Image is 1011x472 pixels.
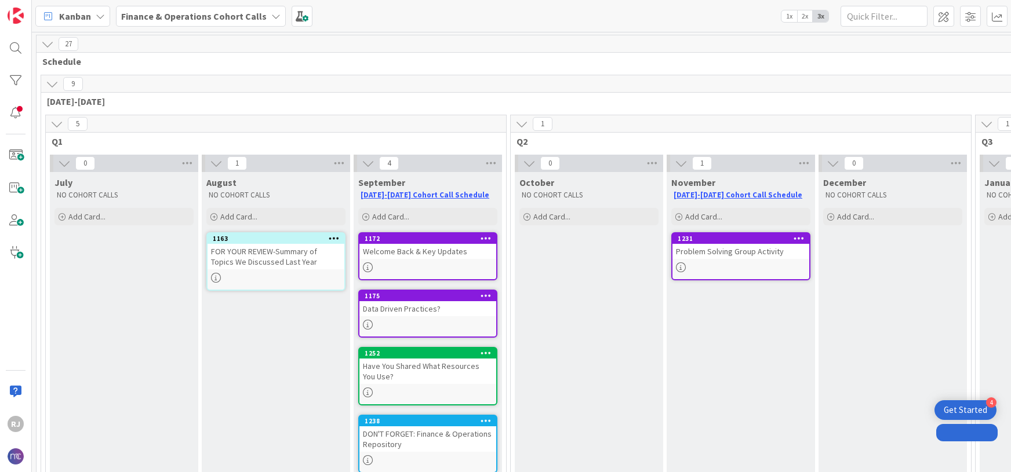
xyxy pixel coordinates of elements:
div: 1175Data Driven Practices? [359,291,496,316]
div: 1172Welcome Back & Key Updates [359,233,496,259]
div: 1231 [678,235,809,243]
div: 1175 [359,291,496,301]
span: 1x [781,10,797,22]
div: Welcome Back & Key Updates [359,244,496,259]
span: 0 [75,156,95,170]
span: 0 [540,156,560,170]
span: October [519,177,554,188]
span: Add Card... [837,211,874,222]
div: 1163 [208,233,344,244]
b: Finance & Operations Cohort Calls [121,10,267,22]
span: Add Card... [372,211,409,222]
span: Add Card... [68,211,106,222]
div: 1238DON'T FORGET: Finance & Operations Repository [359,416,496,452]
div: Data Driven Practices? [359,301,496,316]
span: 9 [63,77,83,91]
span: 1 [692,156,712,170]
div: Get Started [944,404,987,416]
div: Have You Shared What Resources You Use? [359,358,496,384]
div: RJ [8,416,24,432]
span: Q2 [517,136,957,147]
div: 1238 [359,416,496,426]
span: 27 [59,37,78,51]
img: avatar [8,448,24,464]
div: 1175 [365,292,496,300]
span: 3x [813,10,828,22]
a: 1163FOR YOUR REVIEW-Summary of Topics We Discussed Last Year [206,232,346,291]
span: Add Card... [533,211,570,222]
div: 1163 [213,235,344,243]
span: Add Card... [685,211,722,222]
p: NO COHORT CALLS [57,191,191,200]
a: 1231Problem Solving Group Activity [671,232,810,280]
p: NO COHORT CALLS [522,191,656,200]
span: 2x [797,10,813,22]
span: Add Card... [220,211,257,222]
a: 1172Welcome Back & Key Updates [358,232,497,280]
div: 1231Problem Solving Group Activity [672,233,809,259]
a: 1252Have You Shared What Resources You Use? [358,347,497,405]
p: NO COHORT CALLS [209,191,343,200]
span: September [358,177,405,188]
a: 1175Data Driven Practices? [358,290,497,338]
div: 1238 [365,417,496,425]
div: 1252 [359,348,496,358]
div: FOR YOUR REVIEW-Summary of Topics We Discussed Last Year [208,244,344,269]
div: 1172 [365,235,496,243]
span: November [671,177,715,188]
span: July [54,177,72,188]
span: 4 [379,156,399,170]
div: 1172 [359,233,496,244]
div: Problem Solving Group Activity [672,244,809,259]
span: 1 [533,117,552,131]
div: 1252Have You Shared What Resources You Use? [359,348,496,384]
img: Visit kanbanzone.com [8,8,24,24]
div: DON'T FORGET: Finance & Operations Repository [359,426,496,452]
span: 0 [844,156,864,170]
span: Q1 [52,136,492,147]
div: 1163FOR YOUR REVIEW-Summary of Topics We Discussed Last Year [208,233,344,269]
div: 1231 [672,233,809,244]
div: 1252 [365,349,496,357]
input: Quick Filter... [841,6,928,27]
div: 4 [986,397,997,408]
a: [DATE]-[DATE] Cohort Call Schedule [674,190,802,200]
span: 1 [227,156,247,170]
div: Open Get Started checklist, remaining modules: 4 [934,400,997,420]
a: [DATE]-[DATE] Cohort Call Schedule [361,190,489,200]
span: December [823,177,866,188]
span: 5 [68,117,88,131]
p: NO COHORT CALLS [825,191,960,200]
span: August [206,177,237,188]
span: Kanban [59,9,91,23]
